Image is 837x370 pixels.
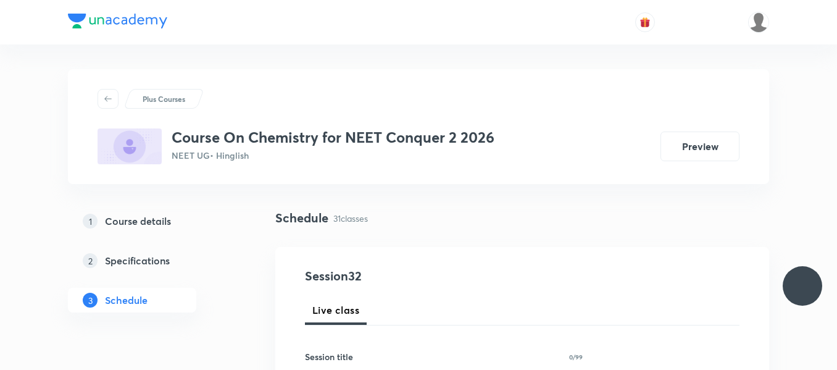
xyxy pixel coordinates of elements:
[105,214,171,229] h5: Course details
[105,253,170,268] h5: Specifications
[333,212,368,225] p: 31 classes
[569,354,583,360] p: 0/99
[275,209,328,227] h4: Schedule
[312,303,359,317] span: Live class
[68,209,236,233] a: 1Course details
[83,293,98,308] p: 3
[68,14,167,32] a: Company Logo
[172,149,494,162] p: NEET UG • Hinglish
[305,267,530,285] h4: Session 32
[98,128,162,164] img: F8596808-91FE-4CB2-B280-2A3B3CD90EA8_plus.png
[639,17,651,28] img: avatar
[68,248,236,273] a: 2Specifications
[83,253,98,268] p: 2
[305,350,353,363] h6: Session title
[172,128,494,146] h3: Course On Chemistry for NEET Conquer 2 2026
[68,14,167,28] img: Company Logo
[748,12,769,33] img: Dipti
[83,214,98,229] p: 1
[143,93,185,104] p: Plus Courses
[660,132,739,161] button: Preview
[795,279,810,293] img: ttu
[635,12,655,32] button: avatar
[105,293,148,308] h5: Schedule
